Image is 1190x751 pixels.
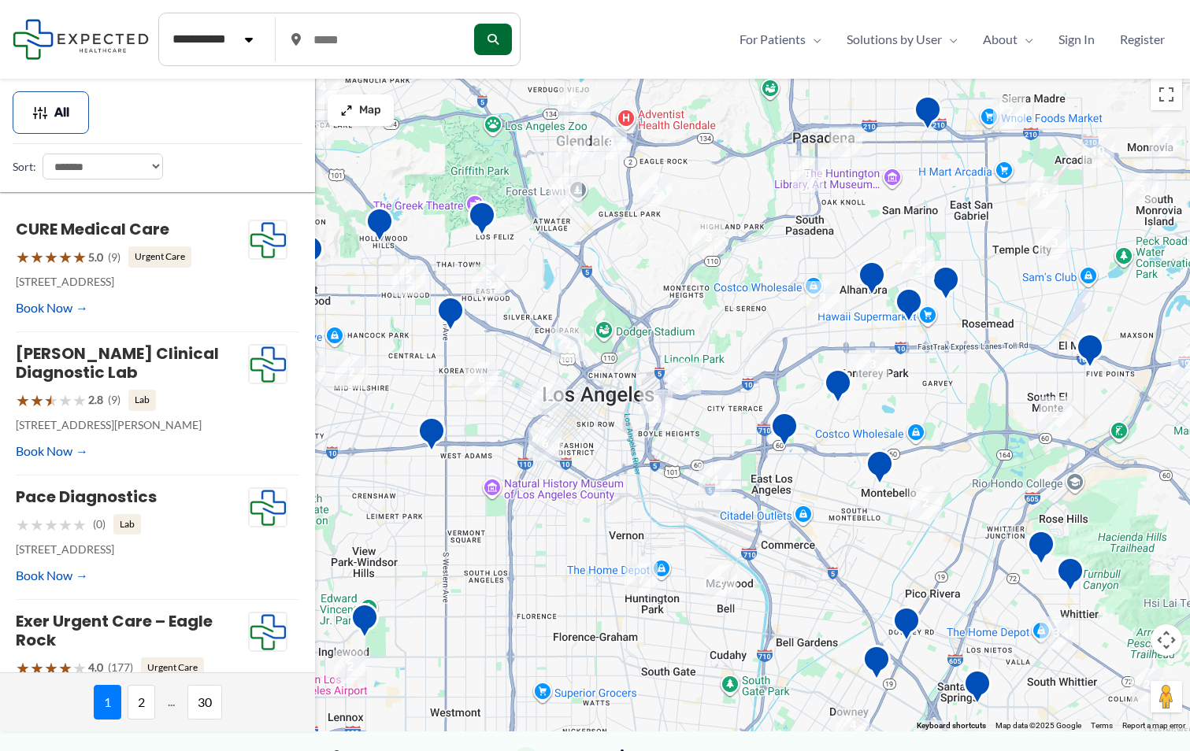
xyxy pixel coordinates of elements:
div: Western Convalescent Hospital [417,416,446,457]
div: 4 [829,127,862,160]
span: ★ [30,510,44,539]
span: (0) [93,514,106,535]
div: Green Light Imaging [892,606,921,646]
img: Expected Healthcare Logo [249,612,287,652]
div: 3 [639,390,673,423]
div: 3 [902,246,935,279]
div: Montebello Advanced Imaging [866,449,894,490]
img: Maximize [340,104,353,117]
a: Pace Diagnostics [16,486,157,508]
div: 11 [361,94,394,128]
span: Menu Toggle [806,28,821,51]
span: 30 [187,685,222,720]
div: 6 [528,427,562,461]
span: (177) [108,657,133,678]
span: 1 [94,685,121,720]
span: All [54,107,69,118]
span: Urgent Care [141,657,204,678]
a: Report a map error [1122,721,1185,730]
img: Expected Healthcare Logo [249,345,287,384]
span: Lab [113,514,141,535]
div: 3 [301,111,334,144]
span: ★ [58,386,72,415]
span: ★ [72,242,87,272]
span: ★ [44,653,58,683]
a: [PERSON_NAME] Clinical Diagnostic Lab [16,342,219,383]
span: ★ [16,242,30,272]
span: Register [1120,28,1165,51]
div: Pacific Medical Imaging [858,261,886,301]
div: Synergy Imaging Center [895,287,923,327]
a: Sign In [1046,28,1107,51]
a: For PatientsMenu Toggle [727,28,834,51]
span: ★ [16,386,30,415]
div: Monterey Park Hospital AHMC [824,368,852,409]
div: 4 [836,708,869,742]
span: For Patients [740,28,806,51]
div: 9 [791,158,825,191]
div: 5 [668,361,701,394]
span: ... [161,685,181,720]
div: 2 [909,486,942,520]
button: Keyboard shortcuts [917,720,986,731]
span: ★ [44,386,58,415]
div: 13 [556,132,589,165]
div: Pacific Medical Imaging [963,669,992,709]
span: ★ [30,242,44,272]
img: Expected Healthcare Logo - side, dark font, small [13,19,149,59]
div: 2 [392,263,425,296]
div: 3 [806,281,839,314]
div: 2 [335,356,368,389]
div: 2 [532,382,565,415]
div: Diagnostic Medical Group [932,265,960,305]
a: Terms (opens in new tab) [1091,721,1113,730]
a: Book Now [16,296,88,320]
span: Map data ©2025 Google [995,721,1081,730]
span: ★ [72,510,87,539]
a: Book Now [16,439,88,463]
div: 8 [594,127,627,160]
div: 2 [334,650,367,683]
button: All [13,91,89,134]
button: Drag Pegman onto the map to open Street View [1151,681,1182,712]
div: 11 [549,173,582,206]
span: 2.8 [88,390,103,410]
img: Expected Healthcare Logo [249,220,287,260]
span: About [983,28,1018,51]
div: 7 [1149,124,1182,157]
div: Centrelake Imaging &#8211; El Monte [1076,333,1104,373]
div: Downey MRI Center powered by RAYUS Radiology [862,645,891,685]
div: 5 [472,265,505,298]
span: Menu Toggle [942,28,958,51]
label: Sort: [13,157,36,177]
span: ★ [16,510,30,539]
span: (9) [108,390,120,410]
span: ★ [44,242,58,272]
div: Belmont Village Senior Living Hollywood Hills [365,207,394,247]
div: Mantro Mobile Imaging Llc [1056,557,1084,597]
span: ★ [72,653,87,683]
span: ★ [58,242,72,272]
div: Imaging Specialists of Burbank [396,46,424,87]
div: 3 [1038,227,1071,260]
div: 4 [306,71,339,104]
span: 4.0 [88,657,103,678]
div: Western Diagnostic Radiology by RADDICO &#8211; West Hollywood [295,235,324,275]
span: ★ [58,510,72,539]
img: Filter [32,105,48,120]
div: Inglewood Advanced Imaging [350,603,379,643]
span: (9) [108,247,120,268]
a: CURE Medical Care [16,218,169,240]
p: [STREET_ADDRESS] [16,539,248,560]
span: Sign In [1058,28,1095,51]
a: Book Now [16,564,88,587]
button: Map camera controls [1151,624,1182,656]
span: 5.0 [88,247,103,268]
p: [STREET_ADDRESS] [16,272,248,292]
div: 4 [293,356,326,389]
a: Register [1107,28,1177,51]
a: Solutions by UserMenu Toggle [834,28,970,51]
a: Exer Urgent Care – Eagle Rock [16,610,213,651]
div: 10 [1081,135,1114,168]
span: Solutions by User [847,28,942,51]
